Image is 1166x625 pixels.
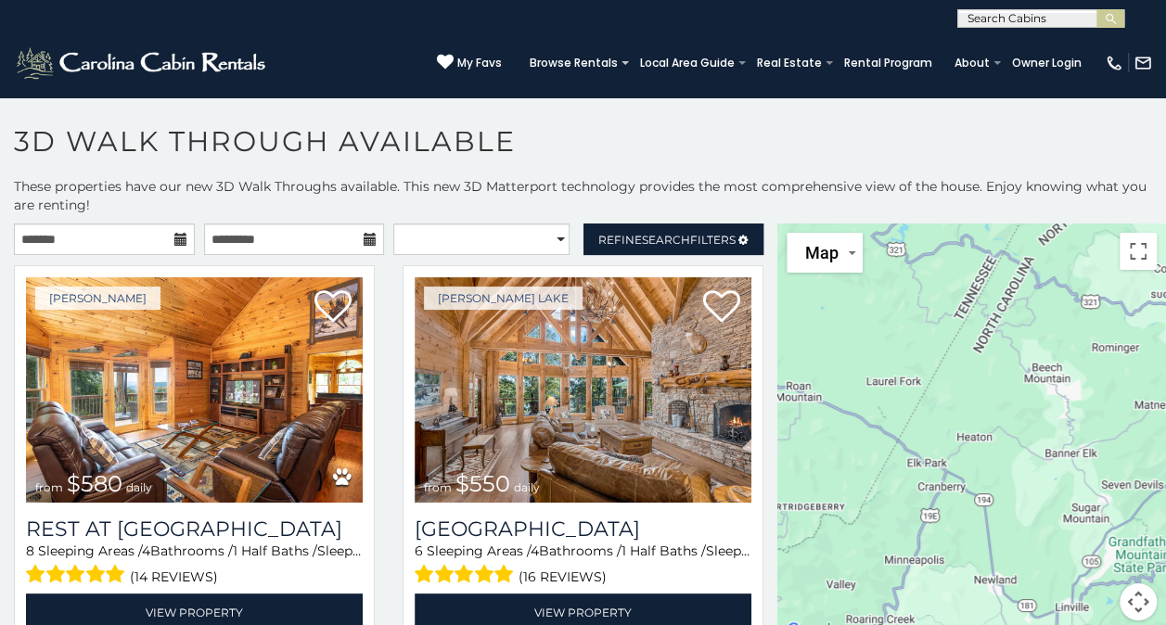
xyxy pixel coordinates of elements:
img: Lake Haven Lodge [415,277,751,503]
a: [PERSON_NAME] [35,287,160,310]
span: (16 reviews) [519,565,607,589]
span: My Favs [457,55,502,71]
img: mail-regular-white.png [1134,54,1152,72]
span: 4 [142,542,150,559]
a: Add to favorites [314,288,352,327]
span: Refine Filters [598,233,736,247]
a: Rest at [GEOGRAPHIC_DATA] [26,517,363,542]
span: 8 [26,542,34,559]
a: Add to favorites [703,288,740,327]
img: phone-regular-white.png [1105,54,1123,72]
a: Browse Rentals [520,50,627,76]
a: [PERSON_NAME] Lake [424,287,583,310]
span: daily [126,480,152,494]
span: 20 [362,542,378,559]
button: Toggle fullscreen view [1120,233,1157,270]
span: daily [514,480,540,494]
button: Map camera controls [1120,583,1157,620]
a: [GEOGRAPHIC_DATA] [415,517,751,542]
span: $580 [67,470,122,497]
a: Lake Haven Lodge from $550 daily [415,277,751,503]
span: 1 Half Baths / [621,542,706,559]
span: $550 [455,470,510,497]
span: 19 [750,542,763,559]
a: Rest at Mountain Crest from $580 daily [26,277,363,503]
a: About [945,50,999,76]
a: RefineSearchFilters [583,223,764,255]
a: Local Area Guide [631,50,744,76]
span: 1 Half Baths / [233,542,317,559]
a: Real Estate [748,50,831,76]
button: Change map style [787,233,863,273]
span: 6 [415,542,423,559]
h3: Lake Haven Lodge [415,517,751,542]
a: My Favs [437,54,502,72]
h3: Rest at Mountain Crest [26,517,363,542]
div: Sleeping Areas / Bathrooms / Sleeps: [415,542,751,589]
span: Map [805,243,839,262]
img: Rest at Mountain Crest [26,277,363,503]
img: White-1-2.png [14,45,271,82]
span: from [35,480,63,494]
span: 4 [531,542,539,559]
span: (14 reviews) [130,565,218,589]
div: Sleeping Areas / Bathrooms / Sleeps: [26,542,363,589]
a: Rental Program [835,50,942,76]
span: Search [642,233,690,247]
a: Owner Login [1003,50,1091,76]
span: from [424,480,452,494]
